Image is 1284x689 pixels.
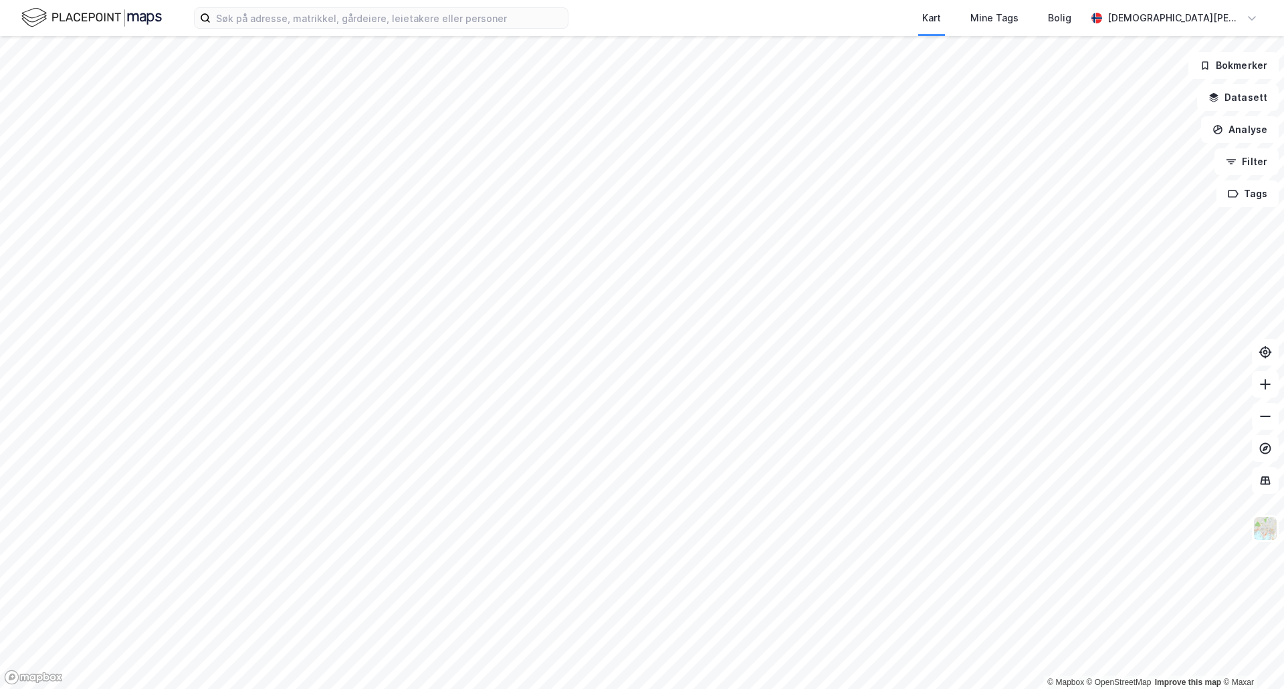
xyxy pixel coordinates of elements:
[1107,10,1241,26] div: [DEMOGRAPHIC_DATA][PERSON_NAME]
[1197,84,1279,111] button: Datasett
[1201,116,1279,143] button: Analyse
[211,8,568,28] input: Søk på adresse, matrikkel, gårdeiere, leietakere eller personer
[4,670,63,685] a: Mapbox homepage
[970,10,1019,26] div: Mine Tags
[1087,678,1152,687] a: OpenStreetMap
[922,10,941,26] div: Kart
[1217,625,1284,689] div: Kontrollprogram for chat
[1214,148,1279,175] button: Filter
[1217,625,1284,689] iframe: Chat Widget
[1048,10,1071,26] div: Bolig
[1155,678,1221,687] a: Improve this map
[1047,678,1084,687] a: Mapbox
[1188,52,1279,79] button: Bokmerker
[21,6,162,29] img: logo.f888ab2527a4732fd821a326f86c7f29.svg
[1216,180,1279,207] button: Tags
[1253,516,1278,541] img: Z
